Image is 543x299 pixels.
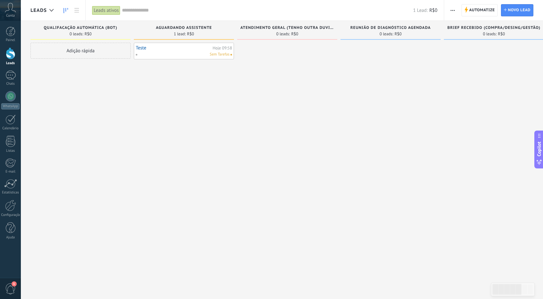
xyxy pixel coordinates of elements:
[187,32,194,36] span: R$0
[350,26,431,30] span: reunião de diagnóstico agendada
[1,61,20,65] div: Leads
[1,213,20,217] div: Configurações
[84,32,91,36] span: R$0
[276,32,290,36] span: 0 leads:
[344,26,437,31] div: reunião de diagnóstico agendada
[174,32,185,36] span: 1 lead:
[70,32,83,36] span: 0 leads:
[156,26,212,30] span: aguardando assistente
[1,235,20,240] div: Ajuda
[136,45,211,51] a: Teste
[1,126,20,131] div: Calendário
[508,4,530,16] span: Novo lead
[536,142,542,157] span: Copilot
[137,26,231,31] div: aguardando assistente
[501,4,533,16] a: Novo lead
[429,7,437,13] span: R$0
[1,149,20,153] div: Listas
[240,26,334,31] div: atendimento geral (tenho outra duvida)
[469,4,495,16] span: Automatize
[461,4,498,16] a: Automatize
[1,82,20,86] div: Chats
[30,43,131,59] div: Adição rápida
[6,14,15,18] span: Conta
[1,38,20,42] div: Painel
[448,4,457,16] button: Mais
[12,281,17,286] span: 1
[413,7,427,13] span: 1 Lead:
[483,32,497,36] span: 0 leads:
[34,26,127,31] div: qualifacação automática (bot)
[447,26,540,30] span: brief recebido (compra/desing/gestão)
[1,103,20,109] div: WhatsApp
[1,191,20,195] div: Estatísticas
[92,6,120,15] div: Leads ativos
[394,32,401,36] span: R$0
[1,170,20,174] div: E-mail
[60,4,71,17] a: Leads
[71,4,82,17] a: Lista
[230,54,232,56] span: Nenhuma tarefa atribuída
[240,26,334,30] span: atendimento geral (tenho outra duvida)
[498,32,505,36] span: R$0
[30,7,47,13] span: Leads
[44,26,117,30] span: qualifacação automática (bot)
[447,26,541,31] div: brief recebido (compra/desing/gestão)
[291,32,298,36] span: R$0
[380,32,393,36] span: 0 leads:
[213,46,232,50] div: Hoje 09:58
[210,52,229,57] span: Sem Tarefas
